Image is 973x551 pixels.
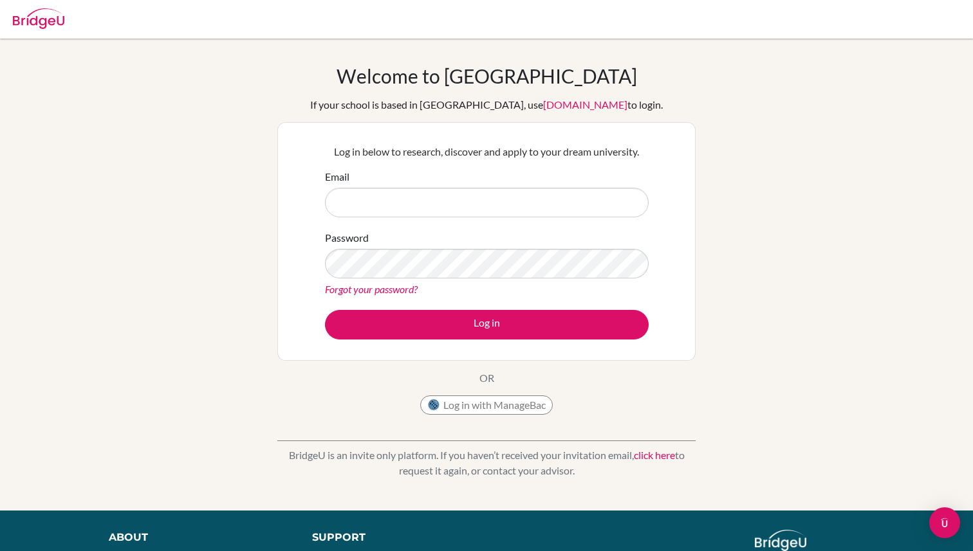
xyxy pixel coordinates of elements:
div: Support [312,530,473,545]
p: BridgeU is an invite only platform. If you haven’t received your invitation email, to request it ... [277,447,696,478]
p: OR [479,370,494,386]
a: click here [634,449,675,461]
button: Log in [325,310,649,339]
div: If your school is based in [GEOGRAPHIC_DATA], use to login. [310,97,663,113]
label: Email [325,169,349,185]
button: Log in with ManageBac [420,395,553,415]
p: Log in below to research, discover and apply to your dream university. [325,144,649,159]
img: logo_white@2x-f4f0deed5e89b7ecb1c2cc34c3e3d731f90f0f143d5ea2071677605dd97b5244.png [755,530,807,551]
img: Bridge-U [13,8,64,29]
div: About [109,530,283,545]
h1: Welcome to [GEOGRAPHIC_DATA] [337,64,637,87]
div: Open Intercom Messenger [929,507,960,538]
a: Forgot your password? [325,283,418,295]
label: Password [325,230,369,246]
a: [DOMAIN_NAME] [543,98,627,111]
